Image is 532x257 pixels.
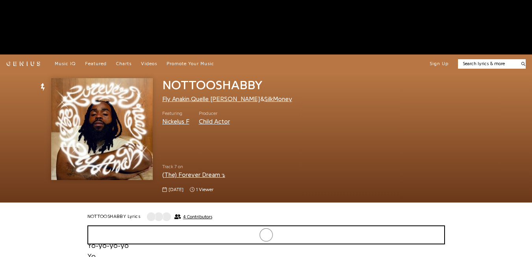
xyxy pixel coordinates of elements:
a: $ilkMoney [264,96,292,102]
a: (The) Forever Dream [162,172,225,178]
span: 4 Contributors [183,214,212,219]
a: Charts [116,61,132,67]
a: Child Actor [199,118,230,125]
span: NOTTOOSHABBY [162,79,262,92]
span: Track 7 on [162,163,314,170]
button: Sign Up [430,61,449,67]
img: Cover art for NOTTOOSHABBY by Fly Anakin, Quelle Chris & $ilkMoney [51,78,153,180]
input: Search lyrics & more [458,60,517,67]
span: Featured [85,61,107,66]
span: Music IQ [55,61,76,66]
h2: NOTTOOSHABBY Lyrics [87,214,141,220]
a: Fly Anakin [162,96,189,102]
span: 1 viewer [190,186,213,193]
a: Promote Your Music [167,61,214,67]
span: Featuring [162,110,189,117]
span: Videos [141,61,157,66]
span: [DATE] [169,186,184,193]
a: Nickelus F [162,118,189,125]
button: 4 Contributors [146,212,212,221]
a: Videos [141,61,157,67]
span: Promote Your Music [167,61,214,66]
a: Featured [85,61,107,67]
span: 1 viewer [196,186,213,193]
a: Quelle [PERSON_NAME] [191,96,260,102]
div: , & [162,95,314,104]
span: Producer [199,110,230,117]
a: Music IQ [55,61,76,67]
span: Charts [116,61,132,66]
